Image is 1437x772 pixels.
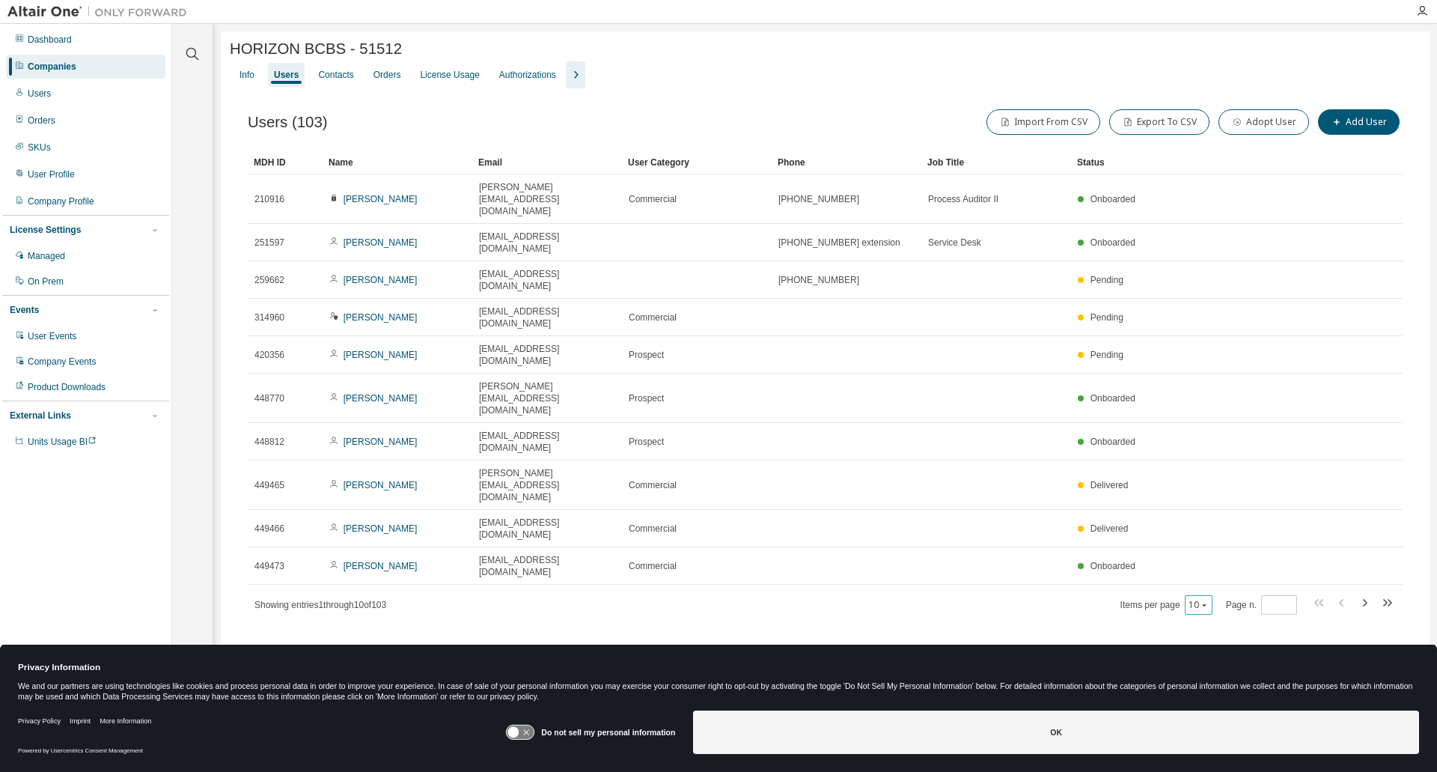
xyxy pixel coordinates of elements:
span: Onboarded [1090,237,1135,248]
img: Altair One [7,4,195,19]
span: HORIZON BCBS - 51512 [230,40,402,58]
a: [PERSON_NAME] [344,275,418,285]
div: SKUs [28,142,51,154]
div: Contacts [318,69,353,81]
span: [EMAIL_ADDRESS][DOMAIN_NAME] [479,430,615,454]
span: [PHONE_NUMBER] extension [778,237,900,249]
span: Delivered [1090,480,1129,490]
div: Authorizations [499,69,556,81]
div: Status [1077,151,1313,174]
a: [PERSON_NAME] [344,437,418,447]
span: 448812 [254,436,284,448]
a: [PERSON_NAME] [344,237,418,248]
div: Orders [28,115,55,127]
a: [PERSON_NAME] [344,350,418,360]
span: Users (103) [248,114,328,131]
a: [PERSON_NAME] [344,194,418,204]
div: Users [28,88,51,100]
span: [PHONE_NUMBER] [778,274,859,286]
span: [EMAIL_ADDRESS][DOMAIN_NAME] [479,231,615,255]
span: 420356 [254,349,284,361]
div: Job Title [927,151,1065,174]
span: [EMAIL_ADDRESS][DOMAIN_NAME] [479,343,615,367]
span: [EMAIL_ADDRESS][DOMAIN_NAME] [479,268,615,292]
span: 210916 [254,193,284,205]
span: 449466 [254,523,284,535]
div: License Settings [10,224,81,236]
span: Delivered [1090,523,1129,534]
span: 449473 [254,560,284,572]
span: Service Desk [928,237,981,249]
span: Onboarded [1090,437,1135,447]
span: Process Auditor II [928,193,998,205]
span: Showing entries 1 through 10 of 103 [254,600,386,610]
a: [PERSON_NAME] [344,561,418,571]
span: Prospect [629,436,664,448]
div: On Prem [28,276,64,288]
button: Import From CSV [986,109,1100,135]
span: Pending [1090,312,1123,323]
div: Companies [28,61,76,73]
div: Company Profile [28,195,94,207]
div: Name [329,151,466,174]
span: 449465 [254,479,284,491]
button: Export To CSV [1109,109,1209,135]
span: Commercial [629,523,677,535]
div: Managed [28,250,65,262]
span: Onboarded [1090,561,1135,571]
div: Events [10,304,39,316]
span: [EMAIL_ADDRESS][DOMAIN_NAME] [479,306,615,329]
div: Orders [373,69,401,81]
div: License Usage [420,69,479,81]
span: Prospect [629,392,664,404]
span: Prospect [629,349,664,361]
div: Users [274,69,299,81]
span: [PHONE_NUMBER] [778,193,859,205]
span: Items per page [1120,595,1212,615]
div: Product Downloads [28,381,106,393]
a: [PERSON_NAME] [344,312,418,323]
div: Dashboard [28,34,72,46]
div: Email [478,151,616,174]
span: 259662 [254,274,284,286]
span: Onboarded [1090,393,1135,404]
div: User Category [628,151,766,174]
div: Company Events [28,356,96,368]
div: Phone [778,151,915,174]
div: User Profile [28,168,75,180]
a: [PERSON_NAME] [344,523,418,534]
button: Add User [1318,109,1400,135]
span: Commercial [629,193,677,205]
span: Commercial [629,311,677,323]
span: 448770 [254,392,284,404]
div: External Links [10,410,71,422]
span: Commercial [629,479,677,491]
span: Commercial [629,560,677,572]
span: 314960 [254,311,284,323]
div: User Events [28,330,76,342]
span: Units Usage BI [28,437,97,447]
span: [PERSON_NAME][EMAIL_ADDRESS][DOMAIN_NAME] [479,467,615,503]
span: Page n. [1226,595,1297,615]
div: Info [239,69,254,81]
span: 251597 [254,237,284,249]
button: 10 [1189,599,1209,611]
span: [EMAIL_ADDRESS][DOMAIN_NAME] [479,554,615,578]
span: Pending [1090,350,1123,360]
span: [PERSON_NAME][EMAIL_ADDRESS][DOMAIN_NAME] [479,380,615,416]
span: [EMAIL_ADDRESS][DOMAIN_NAME] [479,517,615,541]
div: MDH ID [254,151,317,174]
span: Pending [1090,275,1123,285]
span: Onboarded [1090,194,1135,204]
a: [PERSON_NAME] [344,480,418,490]
a: [PERSON_NAME] [344,393,418,404]
span: [PERSON_NAME][EMAIL_ADDRESS][DOMAIN_NAME] [479,181,615,217]
button: Adopt User [1218,109,1309,135]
